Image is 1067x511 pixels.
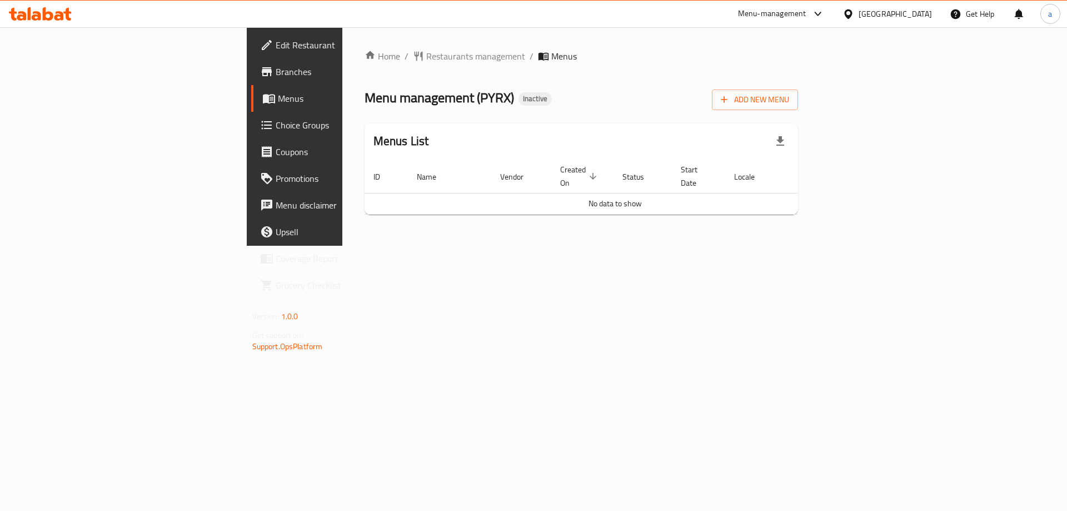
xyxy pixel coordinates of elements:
[738,7,806,21] div: Menu-management
[251,192,425,219] a: Menu disclaimer
[622,170,659,183] span: Status
[782,160,866,194] th: Actions
[500,170,538,183] span: Vendor
[365,85,514,110] span: Menu management ( PYRX )
[712,90,798,110] button: Add New Menu
[276,225,416,239] span: Upsell
[276,252,416,265] span: Coverage Report
[681,163,712,190] span: Start Date
[413,49,525,63] a: Restaurants management
[767,128,794,155] div: Export file
[859,8,932,20] div: [GEOGRAPHIC_DATA]
[276,199,416,212] span: Menu disclaimer
[276,172,416,185] span: Promotions
[251,272,425,299] a: Grocery Checklist
[721,93,789,107] span: Add New Menu
[251,85,425,112] a: Menus
[276,118,416,132] span: Choice Groups
[426,49,525,63] span: Restaurants management
[365,49,799,63] nav: breadcrumb
[251,219,425,245] a: Upsell
[373,133,429,150] h2: Menus List
[530,49,533,63] li: /
[276,145,416,158] span: Coupons
[551,49,577,63] span: Menus
[251,58,425,85] a: Branches
[251,245,425,272] a: Coverage Report
[281,309,298,324] span: 1.0.0
[278,92,416,105] span: Menus
[252,309,280,324] span: Version:
[518,92,552,106] div: Inactive
[251,32,425,58] a: Edit Restaurant
[365,160,866,215] table: enhanced table
[1048,8,1052,20] span: a
[373,170,395,183] span: ID
[417,170,451,183] span: Name
[252,328,303,343] span: Get support on:
[276,279,416,292] span: Grocery Checklist
[251,112,425,138] a: Choice Groups
[734,170,769,183] span: Locale
[276,38,416,52] span: Edit Restaurant
[252,339,323,354] a: Support.OpsPlatform
[251,165,425,192] a: Promotions
[251,138,425,165] a: Coupons
[560,163,600,190] span: Created On
[518,94,552,103] span: Inactive
[589,196,642,211] span: No data to show
[276,65,416,78] span: Branches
